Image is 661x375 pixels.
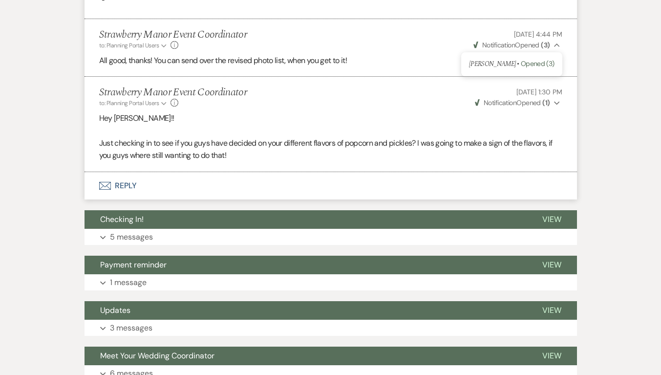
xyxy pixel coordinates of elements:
span: [DATE] 4:44 PM [514,30,562,39]
button: to: Planning Portal Users [99,99,169,108]
h5: Strawberry Manor Event Coordinator [99,87,247,99]
button: Updates [85,301,527,320]
span: View [542,214,561,224]
button: 3 messages [85,320,577,336]
span: Checking In! [100,214,144,224]
span: Meet Your Wedding Coordinator [100,351,214,361]
span: Notification [484,98,516,107]
button: View [527,256,577,274]
span: Opened [473,41,550,49]
span: to: Planning Portal Users [99,42,159,49]
button: Meet Your Wedding Coordinator [85,347,527,365]
p: 3 messages [110,322,152,334]
button: NotificationOpened (3) [472,40,562,50]
span: to: Planning Portal Users [99,99,159,107]
span: Payment reminder [100,260,167,270]
span: Updates [100,305,130,315]
p: Hey [PERSON_NAME]!! [99,112,562,125]
button: View [527,347,577,365]
span: View [542,351,561,361]
span: View [542,305,561,315]
button: Checking In! [85,210,527,229]
p: Just checking in to see if you guys have decided on your different flavors of popcorn and pickles... [99,137,562,162]
span: View [542,260,561,270]
button: View [527,301,577,320]
button: Payment reminder [85,256,527,274]
h5: Strawberry Manor Event Coordinator [99,29,247,41]
p: 1 message [110,276,147,289]
button: 5 messages [85,229,577,245]
button: View [527,210,577,229]
p: 5 messages [110,231,153,243]
strong: ( 3 ) [541,41,550,49]
span: Opened [475,98,550,107]
button: NotificationOpened (1) [473,98,562,108]
button: Reply [85,172,577,199]
button: 1 message [85,274,577,291]
span: [DATE] 1:30 PM [516,88,562,96]
button: to: Planning Portal Users [99,41,169,50]
p: [PERSON_NAME] • [469,59,554,69]
strong: ( 1 ) [542,98,550,107]
span: Opened (3) [521,59,554,68]
span: Notification [482,41,515,49]
p: All good, thanks! You can send over the revised photo list, when you get to it! [99,54,562,67]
